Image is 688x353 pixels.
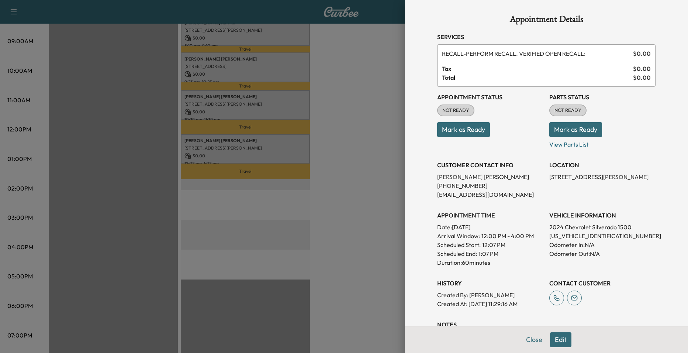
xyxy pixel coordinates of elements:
p: 12:07 PM [482,240,505,249]
span: Total [442,73,633,82]
p: 1:07 PM [478,249,498,258]
button: Edit [550,332,571,347]
h3: Appointment Status [437,93,543,102]
h3: APPOINTMENT TIME [437,211,543,220]
span: $ 0.00 [633,64,651,73]
p: Arrival Window: [437,232,543,240]
h3: CONTACT CUSTOMER [549,279,656,288]
p: Odometer In: N/A [549,240,656,249]
h1: Appointment Details [437,15,656,27]
p: [PERSON_NAME] [PERSON_NAME] [437,172,543,181]
button: Close [521,332,547,347]
h3: CUSTOMER CONTACT INFO [437,161,543,169]
p: Odometer Out: N/A [549,249,656,258]
span: NOT READY [550,107,586,114]
p: Created By : [PERSON_NAME] [437,291,543,299]
button: Mark as Ready [549,122,602,137]
p: Created At : [DATE] 11:29:16 AM [437,299,543,308]
span: PERFORM RECALL. VERIFIED OPEN RECALL: [442,49,630,58]
h3: NOTES [437,320,656,329]
span: $ 0.00 [633,73,651,82]
p: [US_VEHICLE_IDENTIFICATION_NUMBER] [549,232,656,240]
p: Date: [DATE] [437,223,543,232]
p: [PHONE_NUMBER] [437,181,543,190]
h3: Services [437,32,656,41]
p: Duration: 60 minutes [437,258,543,267]
p: [EMAIL_ADDRESS][DOMAIN_NAME] [437,190,543,199]
h3: LOCATION [549,161,656,169]
p: Scheduled End: [437,249,477,258]
h3: History [437,279,543,288]
span: Tax [442,64,633,73]
p: Scheduled Start: [437,240,481,249]
p: View Parts List [549,137,656,149]
h3: VEHICLE INFORMATION [549,211,656,220]
span: 12:00 PM - 4:00 PM [481,232,534,240]
p: [STREET_ADDRESS][PERSON_NAME] [549,172,656,181]
span: NOT READY [438,107,474,114]
button: Mark as Ready [437,122,490,137]
h3: Parts Status [549,93,656,102]
span: $ 0.00 [633,49,651,58]
p: 2024 Chevrolet Silverado 1500 [549,223,656,232]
